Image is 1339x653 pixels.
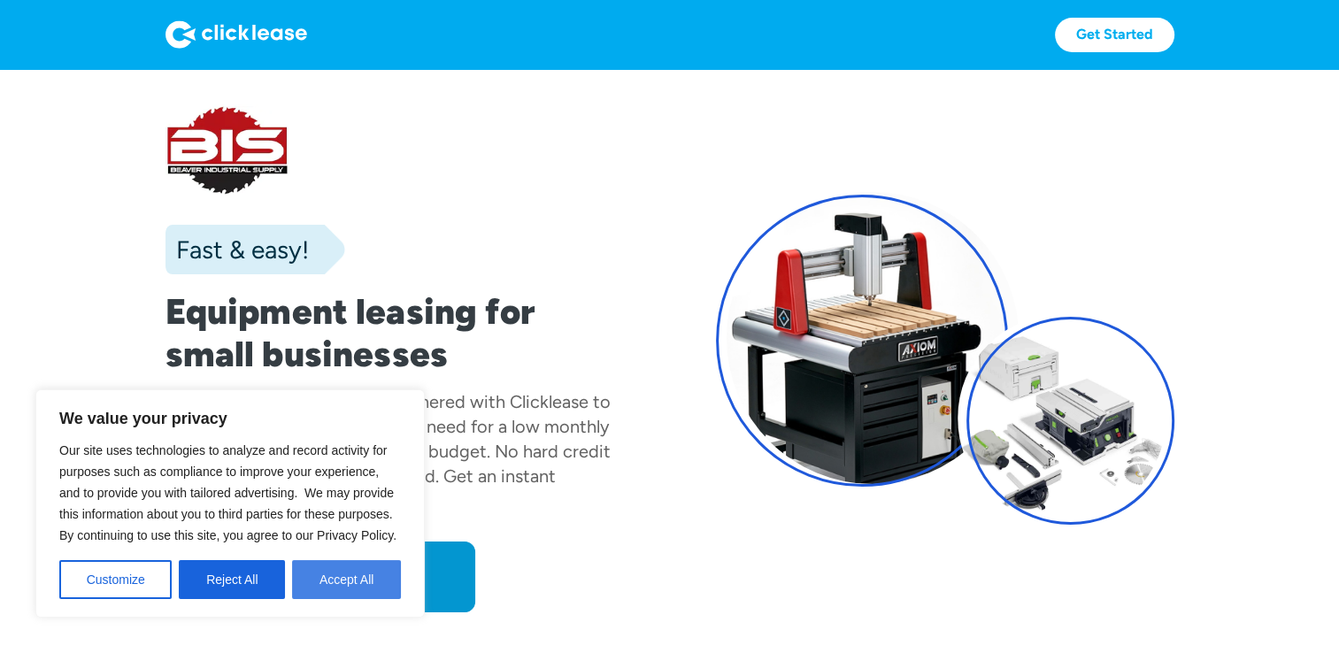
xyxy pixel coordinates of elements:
[59,443,396,542] span: Our site uses technologies to analyze and record activity for purposes such as compliance to impr...
[165,20,307,49] img: Logo
[59,560,172,599] button: Customize
[1055,18,1174,52] a: Get Started
[59,408,401,429] p: We value your privacy
[179,560,285,599] button: Reject All
[292,560,401,599] button: Accept All
[165,290,624,375] h1: Equipment leasing for small businesses
[35,389,425,618] div: We value your privacy
[165,232,309,267] div: Fast & easy!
